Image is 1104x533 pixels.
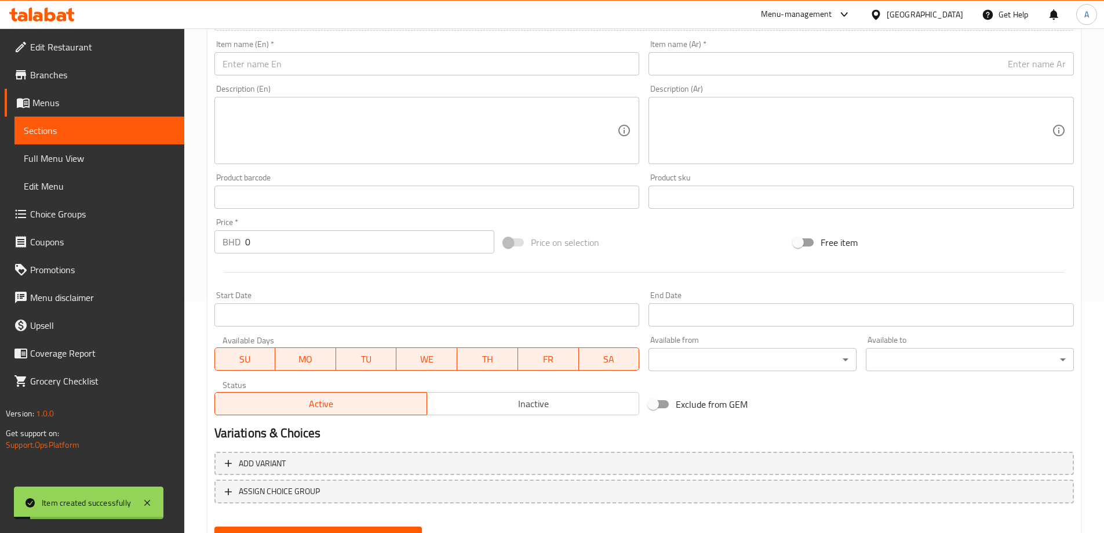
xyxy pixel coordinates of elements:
a: Support.OpsPlatform [6,437,79,452]
a: Choice Groups [5,200,184,228]
input: Please enter product sku [648,186,1074,209]
div: [GEOGRAPHIC_DATA] [887,8,963,21]
span: Exclude from GEM [676,397,748,411]
a: Coverage Report [5,339,184,367]
a: Branches [5,61,184,89]
span: Price on selection [531,235,599,249]
a: Menus [5,89,184,117]
button: SA [579,347,640,371]
span: Menus [32,96,175,110]
p: BHD [223,235,241,249]
button: WE [396,347,457,371]
span: TU [341,351,392,368]
span: Coverage Report [30,346,175,360]
div: Menu-management [761,8,832,21]
a: Edit Restaurant [5,33,184,61]
span: MO [280,351,331,368]
button: Active [214,392,427,415]
span: Inactive [432,396,635,412]
button: SU [214,347,276,371]
button: TH [457,347,518,371]
span: Upsell [30,318,175,332]
span: A [1084,8,1089,21]
a: Edit Menu [14,172,184,200]
input: Please enter price [245,230,495,253]
input: Enter name Ar [648,52,1074,75]
span: WE [401,351,453,368]
span: Version: [6,406,34,421]
a: Sections [14,117,184,144]
button: Add variant [214,452,1074,476]
a: Coupons [5,228,184,256]
input: Please enter product barcode [214,186,640,209]
span: Choice Groups [30,207,175,221]
input: Enter name En [214,52,640,75]
button: ASSIGN CHOICE GROUP [214,480,1074,503]
button: Inactive [427,392,639,415]
span: SU [220,351,271,368]
a: Menu disclaimer [5,284,184,311]
span: Branches [30,68,175,82]
button: FR [518,347,579,371]
button: TU [336,347,397,371]
span: Add variant [239,456,286,471]
span: Active [220,396,422,412]
a: Full Menu View [14,144,184,172]
a: Promotions [5,256,184,284]
span: Free item [821,235,858,249]
span: Coupons [30,235,175,249]
a: Grocery Checklist [5,367,184,395]
span: Full Menu View [24,151,175,165]
span: FR [523,351,574,368]
div: ​ [648,348,857,371]
span: Edit Restaurant [30,40,175,54]
span: SA [584,351,635,368]
div: ​ [866,348,1074,371]
span: Edit Menu [24,179,175,193]
span: Get support on: [6,426,59,441]
span: Sections [24,124,175,137]
span: ASSIGN CHOICE GROUP [239,484,320,499]
div: Item created successfully [42,496,131,509]
span: Promotions [30,263,175,277]
span: Grocery Checklist [30,374,175,388]
a: Upsell [5,311,184,339]
h2: Variations & Choices [214,425,1074,442]
span: Menu disclaimer [30,291,175,304]
button: MO [275,347,336,371]
span: TH [462,351,513,368]
span: 1.0.0 [36,406,54,421]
